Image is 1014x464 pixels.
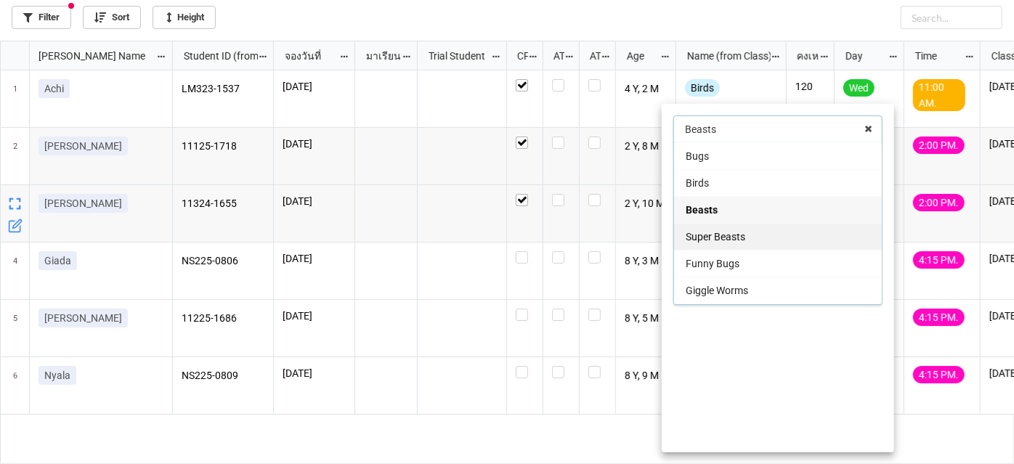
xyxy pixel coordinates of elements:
[686,177,709,189] span: Birds
[686,285,748,296] span: Giggle Worms
[686,258,739,269] span: Funny Bugs
[686,204,718,216] span: Beasts
[686,231,745,243] span: Super Beasts
[686,150,709,162] span: Bugs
